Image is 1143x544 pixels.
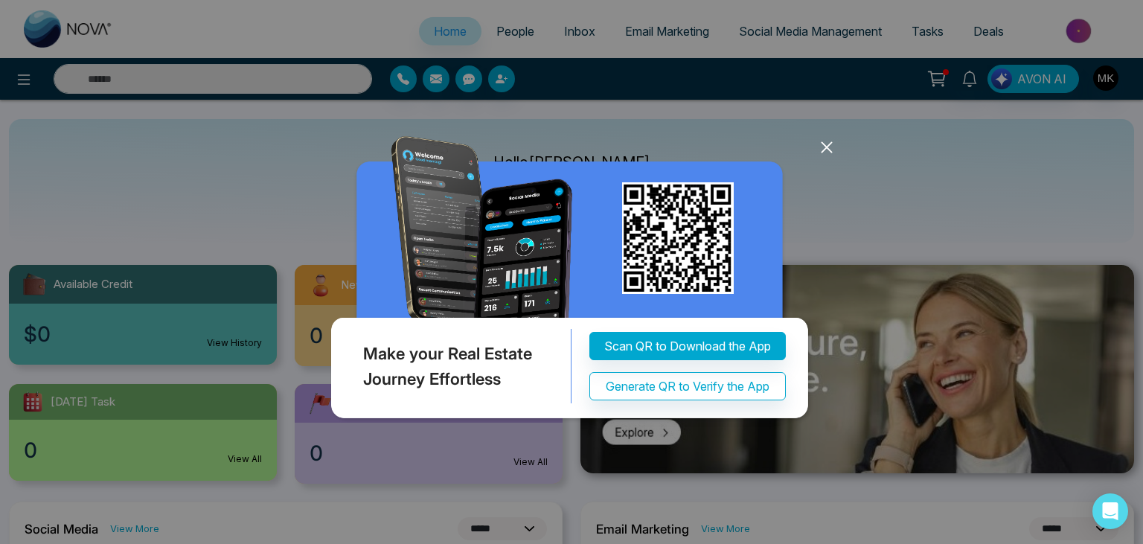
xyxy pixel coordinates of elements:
[589,332,786,360] button: Scan QR to Download the App
[589,372,786,400] button: Generate QR to Verify the App
[622,182,734,294] img: qr_for_download_app.png
[327,329,571,403] div: Make your Real Estate Journey Effortless
[1092,493,1128,529] div: Open Intercom Messenger
[327,136,816,426] img: QRModal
